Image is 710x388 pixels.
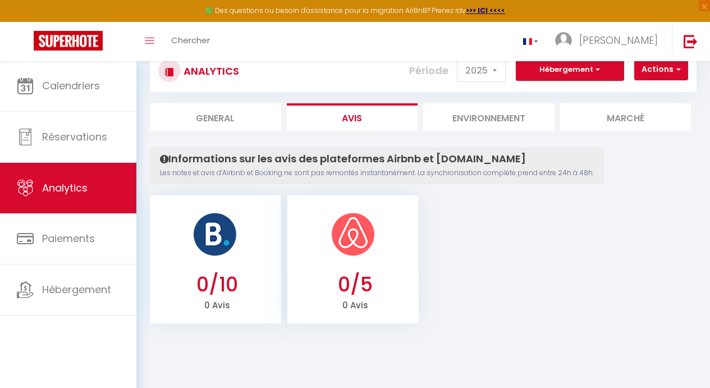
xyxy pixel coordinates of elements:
[157,296,278,312] p: 0 Avis
[42,130,107,144] span: Réservations
[42,79,100,93] span: Calendriers
[171,34,210,46] span: Chercher
[684,34,698,48] img: logout
[579,33,658,47] span: [PERSON_NAME]
[160,168,594,179] p: Les notes et avis d’Airbnb et Booking ne sont pas remontés instantanément. La synchronisation com...
[163,22,218,61] a: Chercher
[42,181,88,195] span: Analytics
[150,103,281,131] li: General
[516,58,624,81] button: Hébergement
[160,153,594,165] h4: Informations sur les avis des plateformes Airbnb et [DOMAIN_NAME]
[555,32,572,49] img: ...
[466,6,505,15] a: >>> ICI <<<<
[42,231,95,245] span: Paiements
[409,58,448,83] label: Période
[560,103,691,131] li: Marché
[294,273,416,296] h3: 0/5
[181,58,239,84] h3: Analytics
[34,31,103,51] img: Super Booking
[634,58,688,81] button: Actions
[157,273,278,296] h3: 0/10
[423,103,555,131] li: Environnement
[294,296,416,312] p: 0 Avis
[287,103,418,131] li: Avis
[547,22,672,61] a: ... [PERSON_NAME]
[42,282,111,296] span: Hébergement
